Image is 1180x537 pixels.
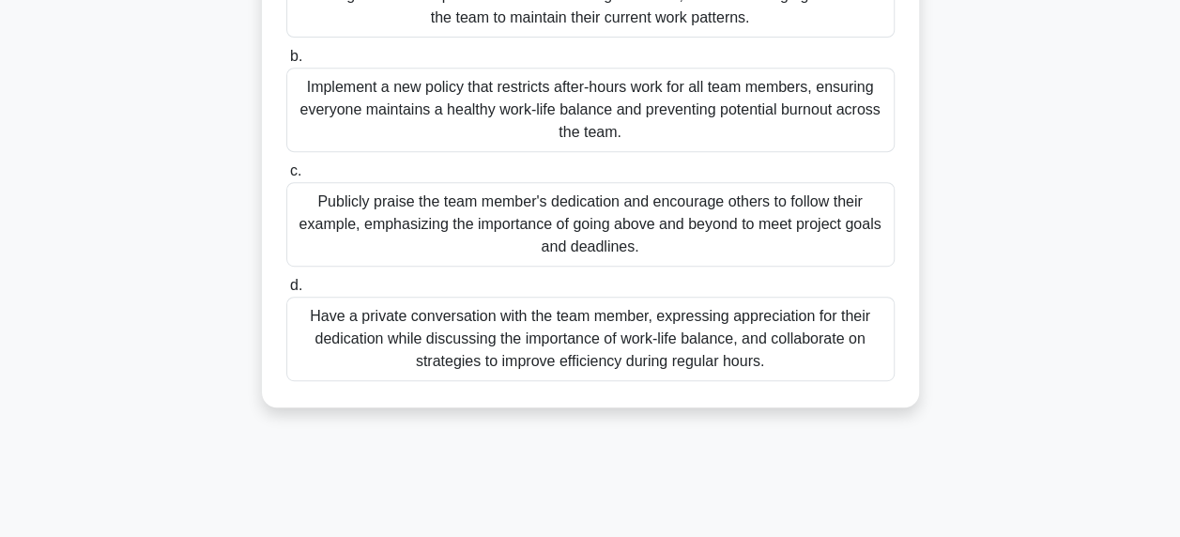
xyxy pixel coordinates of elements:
span: b. [290,48,302,64]
div: Publicly praise the team member's dedication and encourage others to follow their example, emphas... [286,182,895,267]
div: Have a private conversation with the team member, expressing appreciation for their dedication wh... [286,297,895,381]
span: c. [290,162,301,178]
span: d. [290,277,302,293]
div: Implement a new policy that restricts after-hours work for all team members, ensuring everyone ma... [286,68,895,152]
